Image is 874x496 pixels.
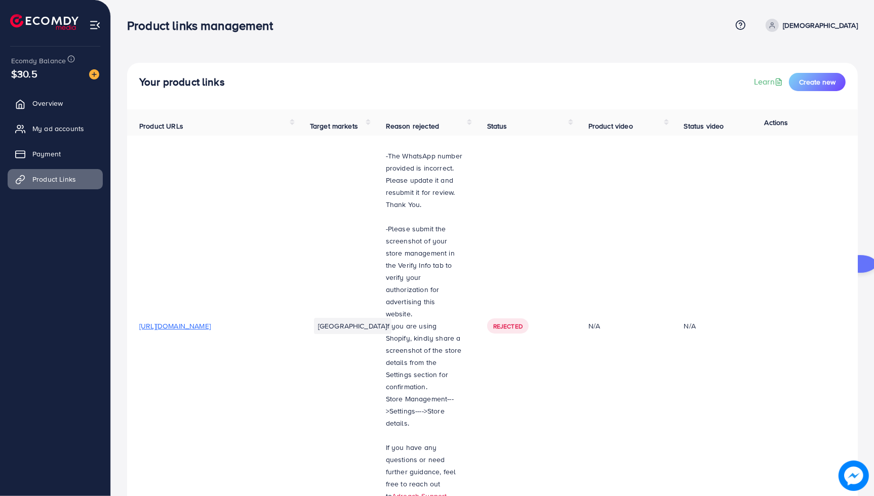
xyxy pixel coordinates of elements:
[11,56,66,66] span: Ecomdy Balance
[487,121,507,131] span: Status
[789,73,846,91] button: Create new
[8,169,103,189] a: Product Links
[8,93,103,113] a: Overview
[493,322,523,330] span: Rejected
[386,121,439,131] span: Reason rejected
[89,19,101,31] img: menu
[32,174,76,184] span: Product Links
[139,321,211,331] span: [URL][DOMAIN_NAME]
[10,14,78,30] img: logo
[139,76,225,89] h4: Your product links
[754,76,785,88] a: Learn
[588,121,633,131] span: Product video
[799,77,836,87] span: Create new
[386,394,454,428] span: Store Management--->Settings---->Store details.
[8,118,103,139] a: My ad accounts
[762,19,858,32] a: [DEMOGRAPHIC_DATA]
[8,144,103,164] a: Payment
[127,18,281,33] h3: Product links management
[684,121,724,131] span: Status video
[839,461,869,491] img: image
[386,223,463,320] p: -
[89,69,99,79] img: image
[386,321,462,392] span: If you are using Shopify, kindly share a screenshot of the store details from the Settings sectio...
[32,149,61,159] span: Payment
[765,117,788,128] span: Actions
[32,98,63,108] span: Overview
[310,121,358,131] span: Target markets
[314,318,391,334] li: [GEOGRAPHIC_DATA]
[32,123,84,134] span: My ad accounts
[10,65,38,83] span: $30.5
[783,19,858,31] p: [DEMOGRAPHIC_DATA]
[588,321,660,331] div: N/A
[139,121,183,131] span: Product URLs
[386,150,463,211] p: -The WhatsApp number provided is incorrect. Please update it and resubmit it for review. Thank You.
[386,224,455,319] span: Please submit the screenshot of your store management in the Verify Info tab to verify your autho...
[684,321,696,331] div: N/A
